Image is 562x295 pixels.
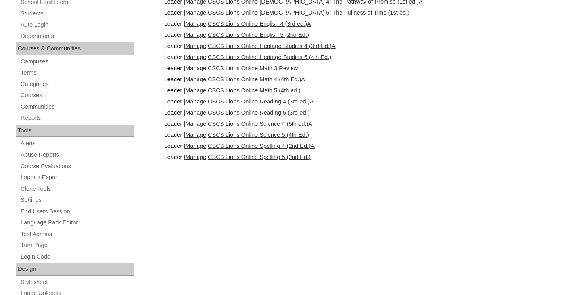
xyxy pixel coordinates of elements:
[163,7,548,18] div: Leader | |
[185,32,206,38] a: Manage
[20,277,134,287] a: Stylesheet
[185,132,206,138] a: Manage
[163,140,548,151] div: Leader | |
[185,109,206,116] a: Manage
[20,172,134,182] a: Import / Export
[20,138,134,148] a: Alerts
[208,32,309,38] a: CSCS Lions Online English 5 (2nd Ed.)
[208,154,311,160] a: CSCS Lions Online Spelling 5 (2nd Ed.)
[20,195,134,205] a: Settings
[208,132,309,138] a: CSCS Lions Online Science 5 (4th Ed.)
[208,121,312,127] a: CSCS Lions Online Science 4 (5th ed.)A
[20,79,134,89] a: Categories
[185,143,206,149] a: Manage
[163,118,548,129] div: Leader | |
[208,76,305,82] a: CSCS Lions Online Math 4 (4th Ed.)A
[185,121,206,127] a: Manage
[163,96,548,107] div: Leader | |
[185,21,206,27] a: Manage
[163,151,548,163] div: Leader | |
[163,18,548,29] div: Leader | |
[208,65,298,71] a: CSCS Lions Online Math 3 Review
[20,9,134,19] a: Students
[208,109,310,116] a: CSCS Lions Online Reading 5 (3rd ed.)
[16,125,134,137] div: Tools
[185,65,206,71] a: Manage
[163,52,548,63] div: Leader | |
[208,54,331,60] a: CSCS Lions Online Heritage Studies 5 (4th Ed.)
[16,263,134,276] div: Design
[185,87,206,94] a: Manage
[20,20,134,30] a: Auto Login
[20,90,134,100] a: Courses
[20,240,134,250] a: Turn Page
[185,98,206,105] a: Manage
[185,43,206,49] a: Manage
[20,57,134,67] a: Campuses
[208,87,301,94] a: CSCS Lions Online Math 5 (4th ed.)
[20,218,134,228] a: Language Pack Editor
[163,129,548,140] div: Leader | |
[163,107,548,118] div: Leader | |
[208,98,313,105] a: CSCS Lions Online Reading 4 (3rd ed.)A
[163,63,548,74] div: Leader | |
[20,150,134,160] a: Abuse Reports
[16,42,134,55] div: Courses & Communities
[20,102,134,112] a: Communities
[20,68,134,78] a: Terms
[163,74,548,85] div: Leader | |
[208,10,409,16] a: CSCS Lions Online [DEMOGRAPHIC_DATA] 5: The Fullness of Time (1st ed.)
[208,143,315,149] a: CSCS Lions Online Spelling 4 (2nd Ed.)A
[20,31,134,41] a: Departments
[20,207,134,216] a: End Users Session
[20,229,134,239] a: Test Admins
[163,40,548,52] div: Leader | |
[163,29,548,40] div: Leader | |
[20,161,134,171] a: Course Evaluations
[208,43,336,49] a: CSCS Lions Online Heritage Studies 4 (3rd Ed.)A
[163,85,548,96] div: Leader | |
[20,113,134,123] a: Reports
[208,21,311,27] a: CSCS Lions Online English 4 (3rd ed.)A
[185,54,206,60] a: Manage
[185,76,206,82] a: Manage
[185,154,206,160] a: Manage
[20,184,134,194] a: Clone Tools
[185,10,206,16] a: Manage
[20,252,134,262] a: Login Code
